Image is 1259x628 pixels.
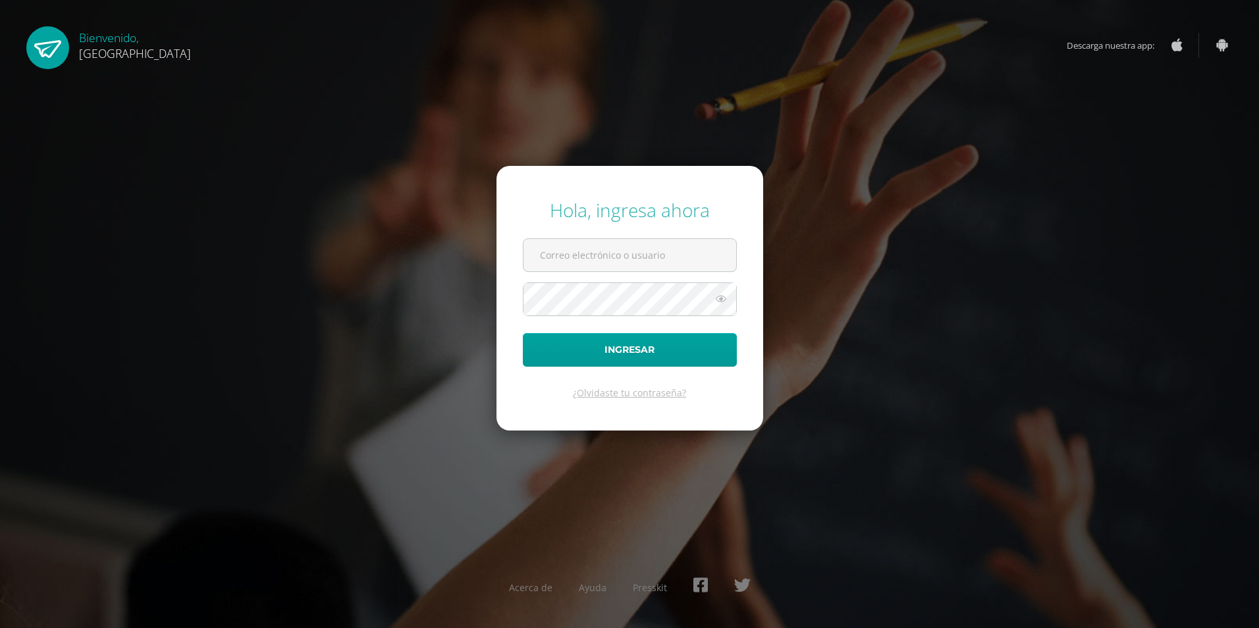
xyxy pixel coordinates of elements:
[573,386,686,399] a: ¿Olvidaste tu contraseña?
[523,197,737,222] div: Hola, ingresa ahora
[509,581,552,594] a: Acerca de
[79,45,191,61] span: [GEOGRAPHIC_DATA]
[1067,33,1167,58] span: Descarga nuestra app:
[79,26,191,61] div: Bienvenido,
[523,333,737,367] button: Ingresar
[579,581,606,594] a: Ayuda
[633,581,667,594] a: Presskit
[523,239,736,271] input: Correo electrónico o usuario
